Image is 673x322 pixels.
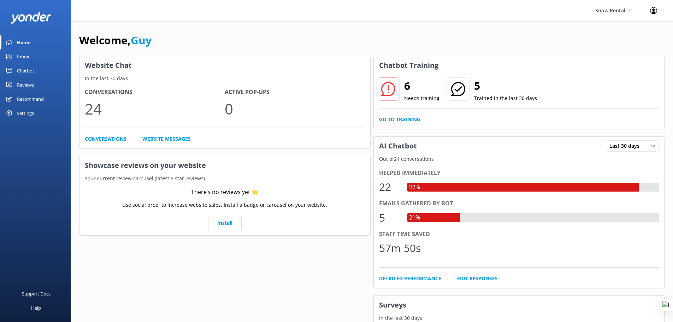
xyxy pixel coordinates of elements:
[379,240,421,257] div: 57m 50s
[379,230,659,239] div: Staff time saved
[17,49,29,64] div: Inbox
[379,275,441,282] a: Detailed Performance
[404,94,439,102] p: Needs training
[17,64,34,78] div: Chatbot
[85,135,126,143] a: Conversations
[379,116,420,123] a: Go to Training
[374,314,665,322] p: In the last 30 days
[85,88,225,97] h4: Conversations
[22,287,51,301] div: Support Docs
[407,183,422,192] div: 92%
[79,32,152,49] h1: Welcome,
[11,12,51,24] img: yonder-white-logo.png
[374,137,422,155] h3: AI Chatbot
[374,56,444,75] h3: Chatbot Training
[79,56,370,75] h3: Website Chat
[457,275,498,282] a: Edit Responses
[17,92,44,106] div: Recommend
[225,97,365,121] p: 0
[85,97,225,121] p: 24
[379,169,659,178] div: Helped immediately
[374,296,665,314] h3: Surveys
[122,201,327,209] p: Use social proof to increase website sales. Install a badge or carousel on your website.
[208,216,242,230] a: Install
[404,77,439,94] h2: 6
[379,178,400,195] div: 22
[17,35,31,49] div: Home
[142,135,191,143] a: Website Messages
[17,106,34,120] div: Settings
[379,209,400,226] div: 5
[131,33,152,47] a: Guy
[407,213,422,222] div: 21%
[225,88,365,97] h4: Active Pop-ups
[379,199,659,208] div: Emails gathered by bot
[595,7,625,14] span: Snow Rental
[191,188,259,197] div: There’s no reviews yet ⭐
[31,301,41,315] div: Help
[79,75,370,82] p: In the last 30 days
[79,156,370,175] h3: Showcase reviews on your website
[609,142,644,150] span: Last 30 days
[374,155,665,163] p: Out of 24 conversations
[474,77,537,94] h2: 5
[79,175,370,182] p: Your current review carousel (latest 5 star reviews)
[474,94,537,102] p: Trained in the last 30 days
[17,78,34,92] div: Reviews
